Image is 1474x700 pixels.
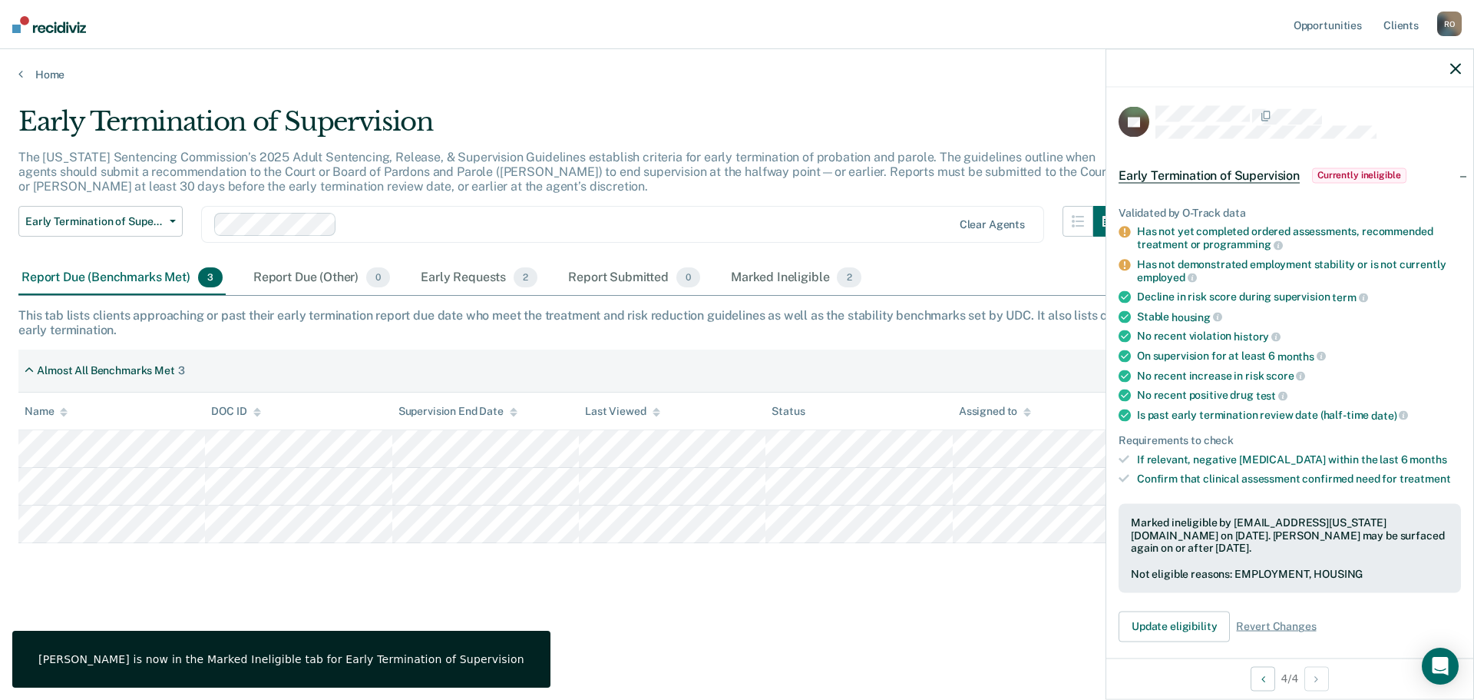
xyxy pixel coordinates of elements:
[12,16,86,33] img: Recidiviz
[565,261,703,295] div: Report Submitted
[18,150,1111,194] p: The [US_STATE] Sentencing Commission’s 2025 Adult Sentencing, Release, & Supervision Guidelines e...
[250,261,393,295] div: Report Due (Other)
[1437,12,1462,36] div: R O
[1234,330,1281,343] span: history
[1410,453,1446,466] span: months
[1137,350,1461,363] div: On supervision for at least 6
[18,68,1456,81] a: Home
[1277,350,1326,362] span: months
[1137,408,1461,422] div: Is past early termination review date (half-time
[1400,473,1451,485] span: treatment
[1332,291,1367,304] span: term
[1137,330,1461,343] div: No recent violation
[1119,168,1300,183] span: Early Termination of Supervision
[676,267,700,287] span: 0
[1119,206,1461,219] div: Validated by O-Track data
[418,261,540,295] div: Early Requests
[1371,409,1408,421] span: date)
[18,106,1124,150] div: Early Termination of Supervision
[1422,648,1459,685] div: Open Intercom Messenger
[1312,168,1406,183] span: Currently ineligible
[18,308,1456,337] div: This tab lists clients approaching or past their early termination report due date who meet the t...
[837,267,861,287] span: 2
[1236,620,1316,633] span: Revert Changes
[1256,390,1287,402] span: test
[18,261,226,295] div: Report Due (Benchmarks Met)
[38,652,524,666] div: [PERSON_NAME] is now in the Marked Ineligible tab for Early Termination of Supervision
[198,267,223,287] span: 3
[1251,666,1275,691] button: Previous Opportunity
[25,215,164,228] span: Early Termination of Supervision
[37,364,175,377] div: Almost All Benchmarks Met
[1106,658,1473,698] div: 4 / 4
[398,405,517,418] div: Supervision End Date
[1137,389,1461,403] div: No recent positive drug
[1137,369,1461,383] div: No recent increase in risk
[1266,370,1305,382] span: score
[959,405,1031,418] div: Assigned to
[1131,568,1449,581] div: Not eligible reasons: EMPLOYMENT, HOUSING
[1137,310,1461,323] div: Stable
[514,267,537,287] span: 2
[211,405,260,418] div: DOC ID
[772,405,805,418] div: Status
[728,261,864,295] div: Marked Ineligible
[1304,666,1329,691] button: Next Opportunity
[1119,611,1230,642] button: Update eligibility
[1137,225,1461,251] div: Has not yet completed ordered assessments, recommended treatment or programming
[960,218,1025,231] div: Clear agents
[1137,453,1461,466] div: If relevant, negative [MEDICAL_DATA] within the last 6
[1119,434,1461,447] div: Requirements to check
[1137,290,1461,304] div: Decline in risk score during supervision
[25,405,68,418] div: Name
[178,364,185,377] div: 3
[366,267,390,287] span: 0
[1137,473,1461,486] div: Confirm that clinical assessment confirmed need for
[1131,516,1449,554] div: Marked ineligible by [EMAIL_ADDRESS][US_STATE][DOMAIN_NAME] on [DATE]. [PERSON_NAME] may be surfa...
[1172,310,1222,323] span: housing
[1137,257,1461,284] div: Has not demonstrated employment stability or is not currently employed
[585,405,659,418] div: Last Viewed
[1106,151,1473,200] div: Early Termination of SupervisionCurrently ineligible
